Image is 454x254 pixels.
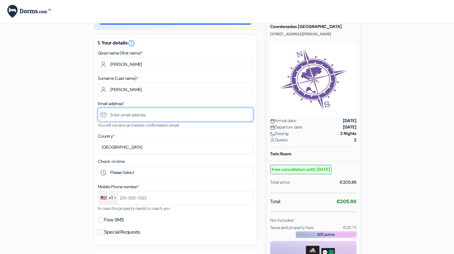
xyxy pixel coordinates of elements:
[98,191,253,205] input: 201-555-0123
[98,101,124,107] label: Email address
[343,225,356,230] small: €25.73
[270,151,291,157] b: Twin Room
[340,130,356,137] strong: 2 Nights
[270,32,356,37] p: [STREET_ADDRESS][PERSON_NAME]
[270,24,356,29] h5: Coordenadas [GEOGRAPHIC_DATA]
[270,137,288,143] span: Guests:
[104,216,124,224] label: Free SMS
[98,75,138,82] label: Surname (Last name)
[270,138,275,143] img: user_icon.svg
[98,57,253,71] input: Enter first name
[337,198,356,205] strong: €205.86
[98,83,253,96] input: Enter last name
[270,130,289,137] span: Staying:
[340,179,356,185] div: €205.86
[270,124,303,130] span: Departure date:
[98,191,118,204] div: United States: +1
[270,198,281,205] span: Total:
[270,119,275,123] img: calendar.svg
[270,217,293,223] small: Not included
[98,133,115,139] label: Country
[7,5,51,18] img: Dorms.com
[270,225,314,230] small: Taxes and property fees:
[98,184,139,190] label: Mobile Phone number
[128,40,135,47] i: error_outline
[98,108,253,122] input: Enter email address
[270,125,275,130] img: calendar.svg
[343,124,356,130] strong: [DATE]
[343,118,356,124] strong: [DATE]
[98,158,125,165] label: Check-in time
[98,40,253,47] h5: 1. Your details
[98,122,179,128] small: You will receive an instant confirmation email
[270,179,290,185] div: Total price:
[128,40,135,46] a: error_outline
[270,132,275,136] img: moon.svg
[270,118,297,124] span: Arrival date:
[98,206,170,211] small: In case the property needs to reach you
[270,165,331,174] small: Free cancellation until: [DATE]
[354,137,356,143] strong: 2
[317,232,335,237] span: 205 points
[109,194,113,202] div: +1
[98,50,143,56] label: Given name (first name)
[104,228,140,236] label: Special Requests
